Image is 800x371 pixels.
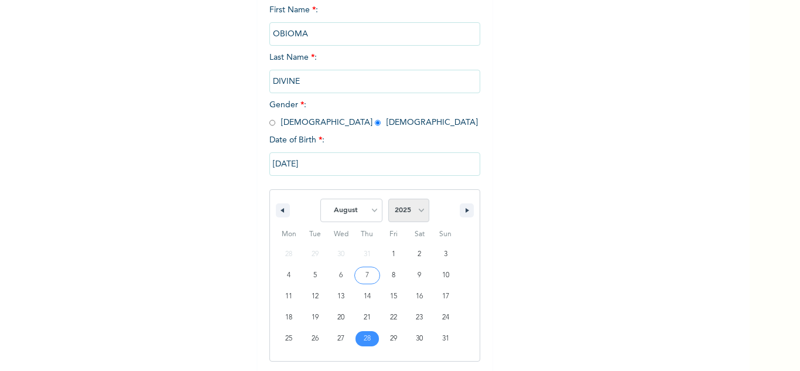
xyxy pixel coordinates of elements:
span: 28 [364,328,371,349]
span: Thu [354,225,381,244]
span: 26 [312,328,319,349]
span: Fri [380,225,406,244]
span: 10 [442,265,449,286]
span: 17 [442,286,449,307]
span: 2 [418,244,421,265]
span: Last Name : [269,53,480,86]
span: 31 [442,328,449,349]
span: 15 [390,286,397,307]
button: 10 [432,265,459,286]
button: 4 [276,265,302,286]
button: 25 [276,328,302,349]
button: 11 [276,286,302,307]
span: 13 [337,286,344,307]
span: 14 [364,286,371,307]
span: Tue [302,225,329,244]
button: 8 [380,265,406,286]
span: First Name : [269,6,480,38]
button: 31 [432,328,459,349]
span: 19 [312,307,319,328]
span: 8 [392,265,395,286]
button: 30 [406,328,433,349]
span: 4 [287,265,290,286]
button: 26 [302,328,329,349]
span: 24 [442,307,449,328]
button: 14 [354,286,381,307]
span: 20 [337,307,344,328]
button: 2 [406,244,433,265]
button: 7 [354,265,381,286]
input: Enter your last name [269,70,480,93]
span: 30 [416,328,423,349]
span: 12 [312,286,319,307]
span: 7 [365,265,369,286]
span: Sat [406,225,433,244]
button: 6 [328,265,354,286]
span: 23 [416,307,423,328]
input: DD-MM-YYYY [269,152,480,176]
button: 21 [354,307,381,328]
button: 12 [302,286,329,307]
button: 16 [406,286,433,307]
span: 25 [285,328,292,349]
button: 22 [380,307,406,328]
span: 1 [392,244,395,265]
button: 20 [328,307,354,328]
button: 9 [406,265,433,286]
span: 16 [416,286,423,307]
span: 11 [285,286,292,307]
span: Sun [432,225,459,244]
span: 21 [364,307,371,328]
button: 24 [432,307,459,328]
button: 23 [406,307,433,328]
span: 22 [390,307,397,328]
button: 27 [328,328,354,349]
span: 27 [337,328,344,349]
button: 5 [302,265,329,286]
span: Wed [328,225,354,244]
button: 1 [380,244,406,265]
input: Enter your first name [269,22,480,46]
button: 19 [302,307,329,328]
button: 15 [380,286,406,307]
span: Gender : [DEMOGRAPHIC_DATA] [DEMOGRAPHIC_DATA] [269,101,478,127]
span: Date of Birth : [269,134,324,147]
button: 29 [380,328,406,349]
span: Mon [276,225,302,244]
button: 3 [432,244,459,265]
span: 3 [444,244,447,265]
button: 13 [328,286,354,307]
button: 28 [354,328,381,349]
span: 6 [339,265,343,286]
button: 17 [432,286,459,307]
span: 29 [390,328,397,349]
button: 18 [276,307,302,328]
span: 5 [313,265,317,286]
span: 9 [418,265,421,286]
span: 18 [285,307,292,328]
